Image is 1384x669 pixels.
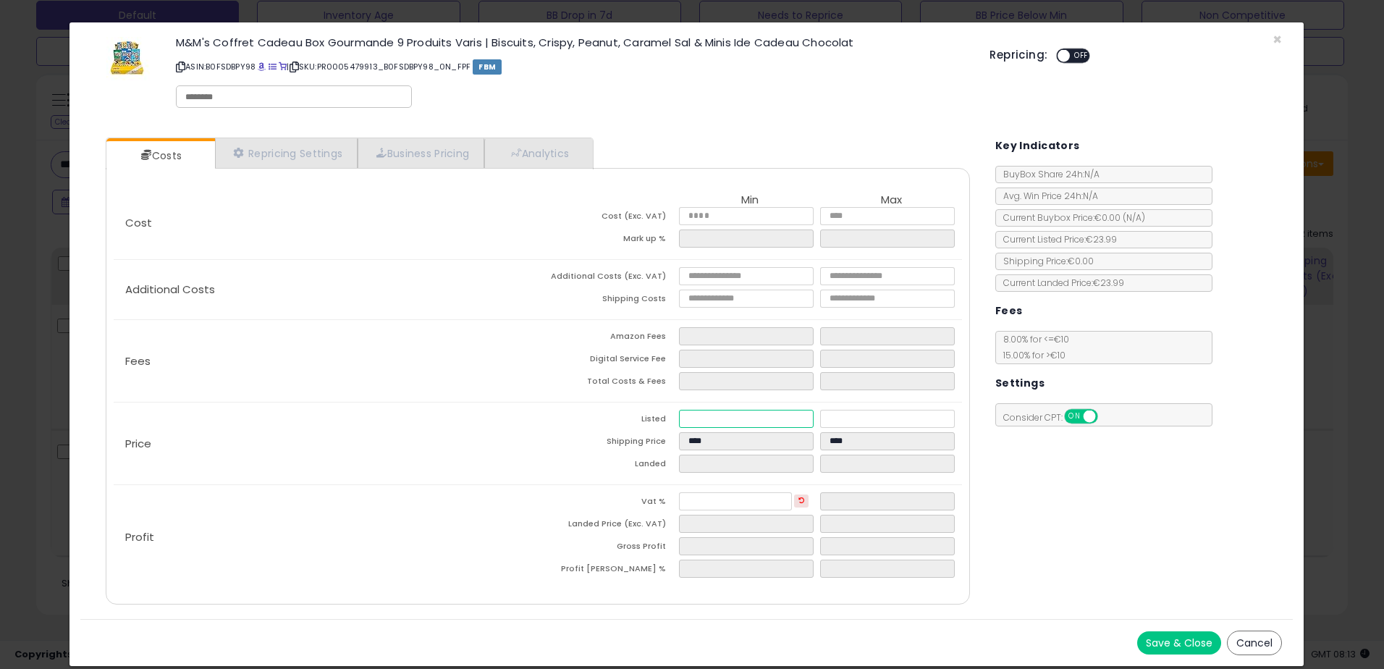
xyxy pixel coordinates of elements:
[473,59,502,75] span: FBM
[484,138,591,168] a: Analytics
[176,37,968,48] h3: M&M's Coffret Cadeau Box Gourmande 9 Produits Varis | Biscuits, Crispy, Peanut, Caramel Sal & Min...
[1137,631,1221,655] button: Save & Close
[995,302,1023,320] h5: Fees
[538,290,679,312] td: Shipping Costs
[1066,411,1084,423] span: ON
[820,194,961,207] th: Max
[996,233,1117,245] span: Current Listed Price: €23.99
[215,138,358,168] a: Repricing Settings
[538,207,679,230] td: Cost (Exc. VAT)
[538,267,679,290] td: Additional Costs (Exc. VAT)
[279,61,287,72] a: Your listing only
[996,168,1100,180] span: BuyBox Share 24h: N/A
[358,138,484,168] a: Business Pricing
[1095,411,1118,423] span: OFF
[538,432,679,455] td: Shipping Price
[258,61,266,72] a: BuyBox page
[538,492,679,515] td: Vat %
[996,333,1069,361] span: 8.00 % for <= €10
[1273,29,1282,50] span: ×
[114,531,538,543] p: Profit
[106,141,214,170] a: Costs
[1123,211,1145,224] span: ( N/A )
[1227,631,1282,655] button: Cancel
[176,55,968,78] p: ASIN: B0FSDBPY98 | SKU: PR0005479913_B0FSDBPY98_0N_FPF
[538,230,679,252] td: Mark up %
[538,350,679,372] td: Digital Service Fee
[114,284,538,295] p: Additional Costs
[1070,50,1093,62] span: OFF
[990,49,1047,61] h5: Repricing:
[538,410,679,432] td: Listed
[995,374,1045,392] h5: Settings
[538,560,679,582] td: Profit [PERSON_NAME] %
[114,438,538,450] p: Price
[538,537,679,560] td: Gross Profit
[996,255,1094,267] span: Shipping Price: €0.00
[1094,211,1145,224] span: €0.00
[996,190,1098,202] span: Avg. Win Price 24h: N/A
[106,37,150,80] img: 51eGmVGwoyL._SL60_.jpg
[114,217,538,229] p: Cost
[996,411,1117,424] span: Consider CPT:
[538,372,679,395] td: Total Costs & Fees
[538,327,679,350] td: Amazon Fees
[996,349,1066,361] span: 15.00 % for > €10
[995,137,1080,155] h5: Key Indicators
[996,277,1124,289] span: Current Landed Price: €23.99
[538,455,679,477] td: Landed
[114,355,538,367] p: Fees
[269,61,277,72] a: All offer listings
[538,515,679,537] td: Landed Price (Exc. VAT)
[996,211,1145,224] span: Current Buybox Price:
[679,194,820,207] th: Min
